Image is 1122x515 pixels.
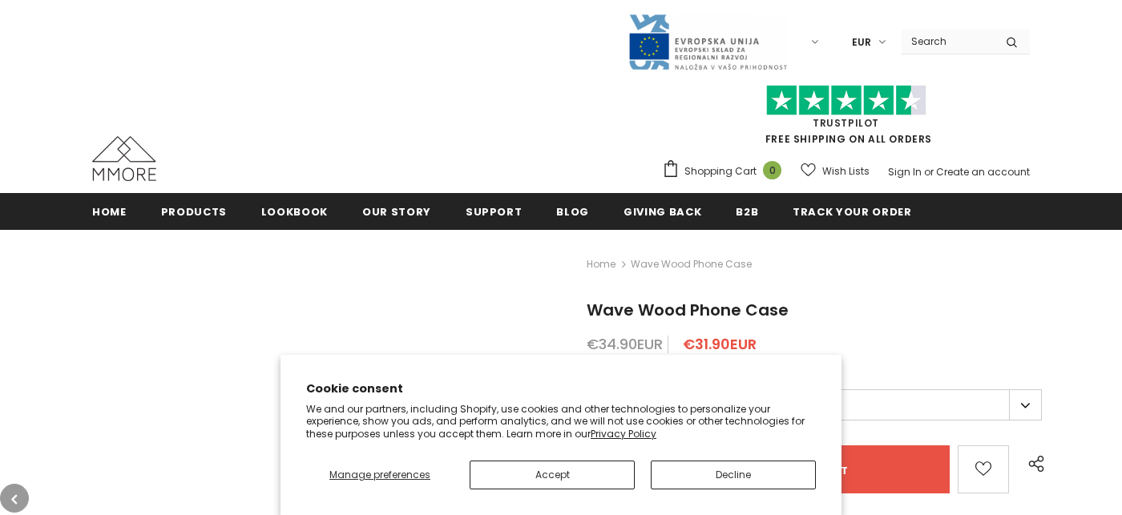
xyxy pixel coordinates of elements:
a: Shopping Cart 0 [662,159,789,183]
a: Lookbook [261,193,328,229]
span: Shopping Cart [684,163,757,179]
a: Create an account [936,165,1030,179]
a: Products [161,193,227,229]
a: B2B [736,193,758,229]
img: MMORE Cases [92,136,156,181]
h2: Cookie consent [306,380,816,397]
span: 0 [763,161,781,179]
a: Giving back [624,193,701,229]
a: Trustpilot [813,116,879,130]
span: Manage preferences [329,468,430,481]
a: Home [92,193,127,229]
span: €34.90EUR [587,334,663,354]
span: Blog [556,204,589,219]
span: Our Story [362,204,431,219]
a: Track your order [793,193,911,229]
span: Home [92,204,127,219]
span: Wave Wood Phone Case [587,299,789,321]
span: Lookbook [261,204,328,219]
span: or [924,165,934,179]
img: Trust Pilot Stars [766,85,926,116]
a: Home [587,255,615,274]
p: We and our partners, including Shopify, use cookies and other technologies to personalize your ex... [306,403,816,441]
input: Search Site [902,30,994,53]
span: Wave Wood Phone Case [631,255,752,274]
a: Our Story [362,193,431,229]
a: Wish Lists [801,157,870,185]
span: support [466,204,523,219]
span: €31.90EUR [683,334,757,354]
img: Javni Razpis [628,13,788,71]
span: B2B [736,204,758,219]
a: support [466,193,523,229]
a: Javni Razpis [628,34,788,48]
span: Track your order [793,204,911,219]
span: Products [161,204,227,219]
a: Privacy Policy [591,427,656,441]
a: Sign In [888,165,922,179]
span: FREE SHIPPING ON ALL ORDERS [662,92,1030,146]
span: Wish Lists [822,163,870,179]
span: Giving back [624,204,701,219]
button: Accept [470,461,635,489]
button: Manage preferences [306,461,454,489]
a: Blog [556,193,589,229]
span: EUR [852,34,871,50]
button: Decline [651,461,816,489]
